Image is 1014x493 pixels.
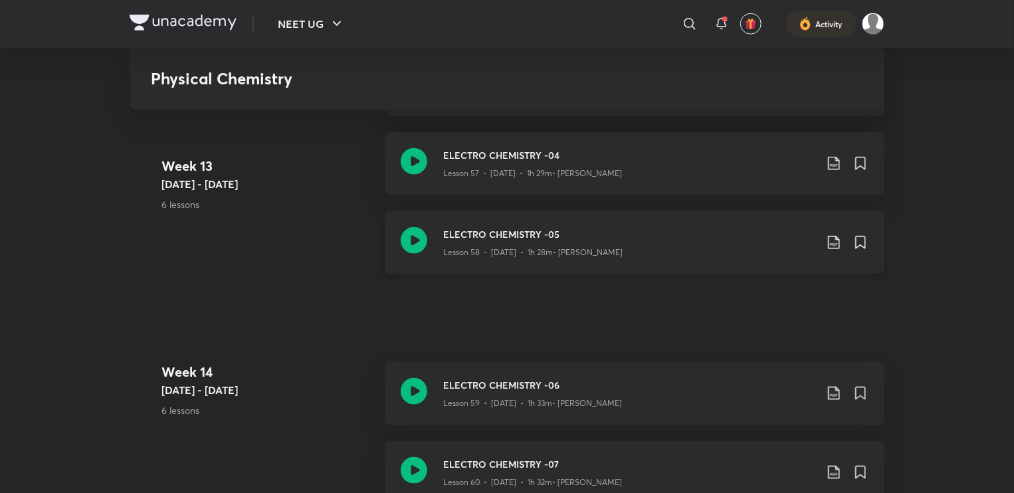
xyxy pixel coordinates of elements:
img: avatar [745,18,757,30]
a: ELECTRO CHEMISTRY -06Lesson 59 • [DATE] • 1h 33m• [PERSON_NAME] [385,362,884,441]
h3: ELECTRO CHEMISTRY -06 [443,378,815,392]
a: Company Logo [130,15,237,34]
h3: ELECTRO CHEMISTRY -07 [443,457,815,471]
a: ELECTRO CHEMISTRY -04Lesson 57 • [DATE] • 1h 29m• [PERSON_NAME] [385,132,884,211]
button: avatar [740,13,761,35]
p: 6 lessons [161,197,374,211]
h3: Physical Chemistry [151,69,671,88]
p: Lesson 58 • [DATE] • 1h 28m • [PERSON_NAME] [443,246,623,258]
p: 6 lessons [161,403,374,417]
img: Aman raj [862,13,884,35]
a: ELECTRO CHEMISTRY -05Lesson 58 • [DATE] • 1h 28m• [PERSON_NAME] [385,211,884,290]
img: activity [799,16,811,32]
h5: [DATE] - [DATE] [161,176,374,192]
h4: Week 14 [161,362,374,382]
h3: ELECTRO CHEMISTRY -05 [443,227,815,241]
button: NEET UG [270,11,353,37]
h4: Week 13 [161,156,374,176]
h5: [DATE] - [DATE] [161,382,374,398]
p: Lesson 59 • [DATE] • 1h 33m • [PERSON_NAME] [443,397,622,409]
p: Lesson 60 • [DATE] • 1h 32m • [PERSON_NAME] [443,476,622,488]
img: Company Logo [130,15,237,31]
p: Lesson 57 • [DATE] • 1h 29m • [PERSON_NAME] [443,167,622,179]
h3: ELECTRO CHEMISTRY -04 [443,148,815,162]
